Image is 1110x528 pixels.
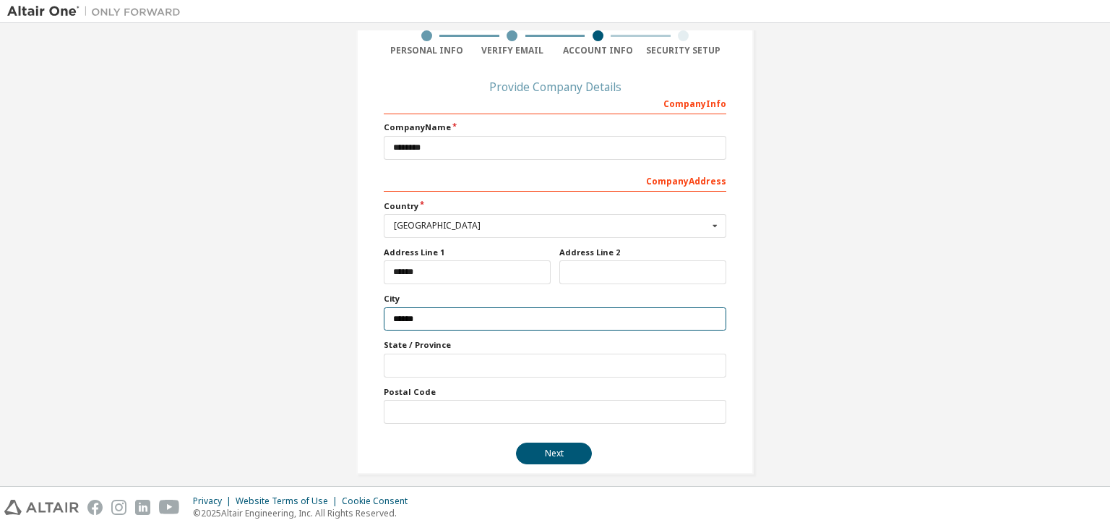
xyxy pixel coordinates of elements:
[384,91,726,114] div: Company Info
[111,500,126,515] img: instagram.svg
[555,45,641,56] div: Account Info
[4,500,79,515] img: altair_logo.svg
[384,169,726,192] div: Company Address
[384,82,726,91] div: Provide Company Details
[159,500,180,515] img: youtube.svg
[384,200,726,212] label: Country
[384,293,726,305] label: City
[7,4,188,19] img: Altair One
[384,122,726,133] label: Company Name
[236,495,342,507] div: Website Terms of Use
[470,45,556,56] div: Verify Email
[193,507,416,519] p: © 2025 Altair Engineering, Inc. All Rights Reserved.
[641,45,727,56] div: Security Setup
[384,247,551,258] label: Address Line 1
[384,386,726,398] label: Postal Code
[516,443,592,464] button: Next
[394,221,708,230] div: [GEOGRAPHIC_DATA]
[193,495,236,507] div: Privacy
[87,500,103,515] img: facebook.svg
[559,247,726,258] label: Address Line 2
[384,45,470,56] div: Personal Info
[384,339,726,351] label: State / Province
[135,500,150,515] img: linkedin.svg
[342,495,416,507] div: Cookie Consent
